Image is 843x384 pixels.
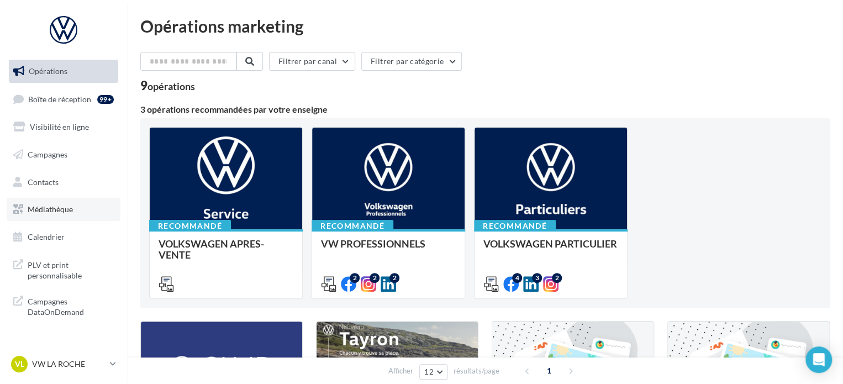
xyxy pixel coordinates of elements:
[140,18,830,34] div: Opérations marketing
[424,367,434,376] span: 12
[149,220,231,232] div: Recommandé
[7,290,120,322] a: Campagnes DataOnDemand
[28,232,65,241] span: Calendrier
[389,273,399,283] div: 2
[350,273,360,283] div: 2
[532,273,542,283] div: 3
[30,122,89,131] span: Visibilité en ligne
[28,294,114,318] span: Campagnes DataOnDemand
[7,143,120,166] a: Campagnes
[370,273,380,283] div: 2
[512,273,522,283] div: 4
[7,225,120,249] a: Calendrier
[454,366,499,376] span: résultats/page
[140,105,830,114] div: 3 opérations recommandées par votre enseigne
[29,66,67,76] span: Opérations
[7,171,120,194] a: Contacts
[419,364,447,380] button: 12
[159,238,264,261] span: VOLKSWAGEN APRES-VENTE
[388,366,413,376] span: Afficher
[28,204,73,214] span: Médiathèque
[147,81,195,91] div: opérations
[97,95,114,104] div: 99+
[361,52,462,71] button: Filtrer par catégorie
[321,238,425,250] span: VW PROFESSIONNELS
[474,220,556,232] div: Recommandé
[7,87,120,111] a: Boîte de réception99+
[140,80,195,92] div: 9
[15,359,24,370] span: VL
[483,238,617,250] span: VOLKSWAGEN PARTICULIER
[28,257,114,281] span: PLV et print personnalisable
[805,346,832,373] div: Open Intercom Messenger
[7,253,120,286] a: PLV et print personnalisable
[7,198,120,221] a: Médiathèque
[312,220,393,232] div: Recommandé
[552,273,562,283] div: 2
[7,115,120,139] a: Visibilité en ligne
[28,150,67,159] span: Campagnes
[28,94,91,103] span: Boîte de réception
[540,362,558,380] span: 1
[9,354,118,375] a: VL VW LA ROCHE
[32,359,106,370] p: VW LA ROCHE
[28,177,59,186] span: Contacts
[269,52,355,71] button: Filtrer par canal
[7,60,120,83] a: Opérations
